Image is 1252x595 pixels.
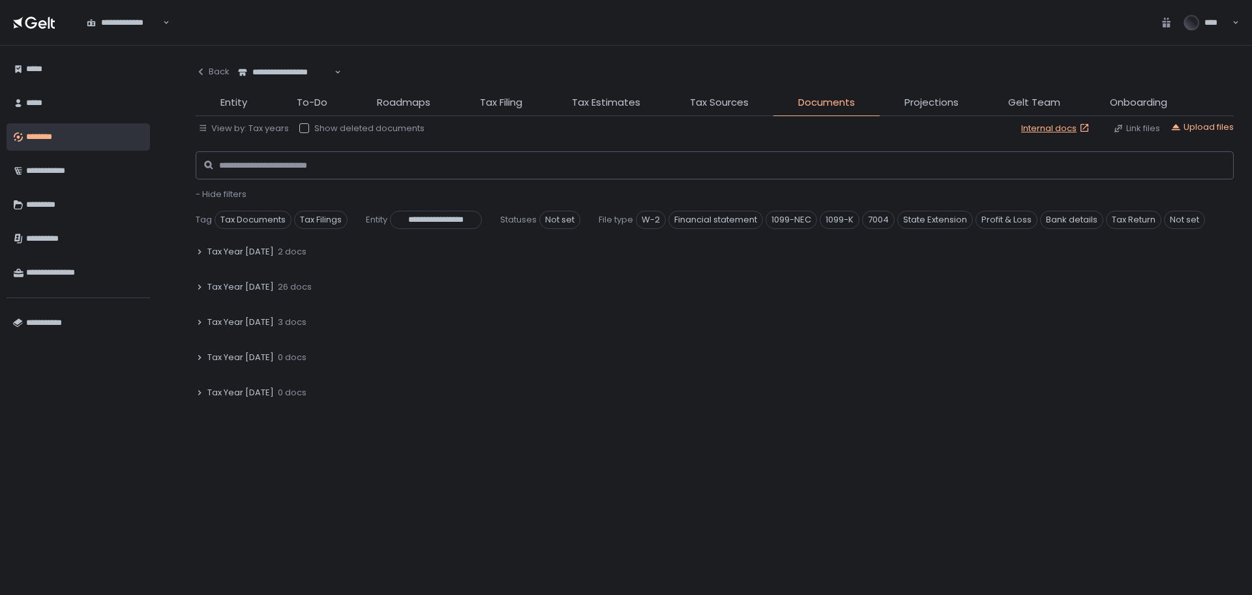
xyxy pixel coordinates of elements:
span: 7004 [862,211,895,229]
span: Tax Sources [690,95,749,110]
span: Tax Year [DATE] [207,316,274,328]
span: Tax Year [DATE] [207,281,274,293]
span: Tax Documents [215,211,291,229]
span: Onboarding [1110,95,1167,110]
span: Documents [798,95,855,110]
span: Tax Estimates [572,95,640,110]
span: Financial statement [668,211,763,229]
span: Not set [1164,211,1205,229]
div: Back [196,66,230,78]
span: 3 docs [278,316,306,328]
span: 1099-NEC [766,211,817,229]
span: Tax Year [DATE] [207,352,274,363]
span: Tag [196,214,212,226]
span: File type [599,214,633,226]
span: Tax Filing [480,95,522,110]
div: Search for option [230,59,341,86]
span: Projections [904,95,959,110]
span: Bank details [1040,211,1103,229]
span: Gelt Team [1008,95,1060,110]
span: W-2 [636,211,666,229]
span: Profit & Loss [976,211,1037,229]
span: To-Do [297,95,327,110]
span: 1099-K [820,211,859,229]
span: Tax Year [DATE] [207,246,274,258]
span: Not set [539,211,580,229]
span: 26 docs [278,281,312,293]
span: Tax Filings [294,211,348,229]
button: Back [196,59,230,85]
a: Internal docs [1021,123,1092,134]
span: Entity [366,214,387,226]
span: 0 docs [278,387,306,399]
button: View by: Tax years [198,123,289,134]
input: Search for option [161,16,162,29]
button: Upload files [1170,121,1234,133]
div: Search for option [78,9,170,37]
span: Statuses [500,214,537,226]
span: 2 docs [278,246,306,258]
button: Link files [1113,123,1160,134]
span: State Extension [897,211,973,229]
span: Tax Return [1106,211,1161,229]
span: Roadmaps [377,95,430,110]
button: - Hide filters [196,189,246,200]
span: 0 docs [278,352,306,363]
span: Entity [220,95,247,110]
span: Tax Year [DATE] [207,387,274,399]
